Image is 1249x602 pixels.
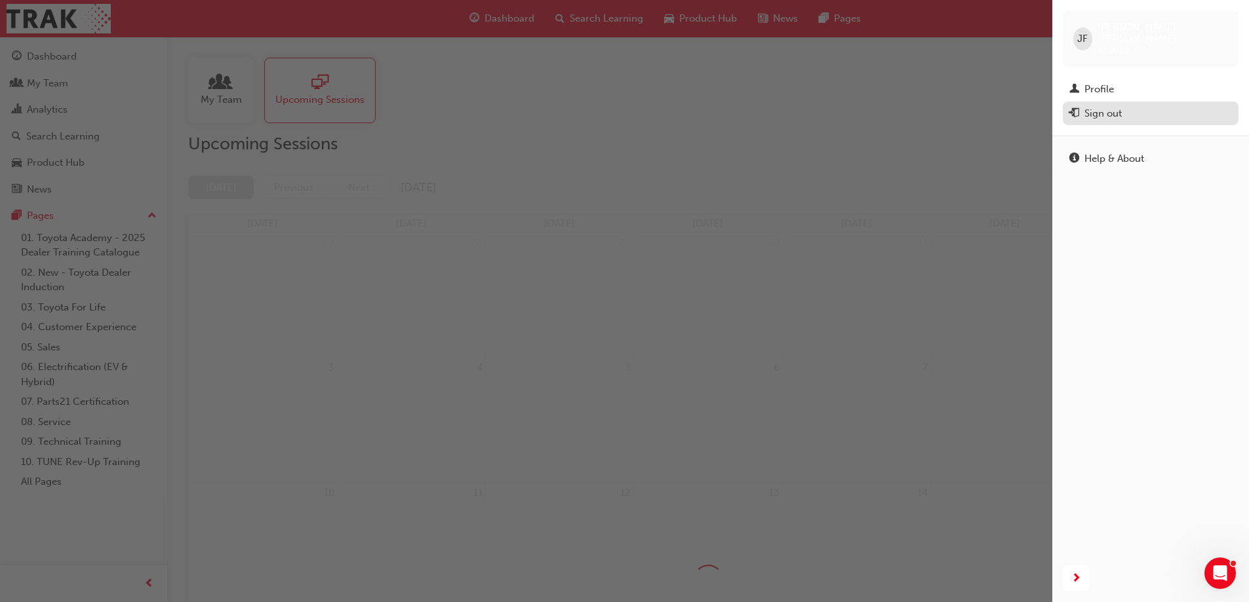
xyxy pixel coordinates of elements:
a: Help & About [1063,147,1239,171]
span: JF [1077,31,1088,47]
span: 639010 [1098,45,1129,56]
div: Sign out [1084,106,1122,121]
button: Sign out [1063,102,1239,126]
div: Help & About [1084,151,1144,166]
a: Profile [1063,77,1239,102]
div: Profile [1084,82,1114,97]
span: [PERSON_NAME] [PERSON_NAME] [1098,21,1228,45]
iframe: Intercom live chat [1204,557,1236,589]
span: next-icon [1071,571,1081,587]
span: info-icon [1069,153,1079,165]
span: man-icon [1069,84,1079,96]
span: exit-icon [1069,108,1079,120]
